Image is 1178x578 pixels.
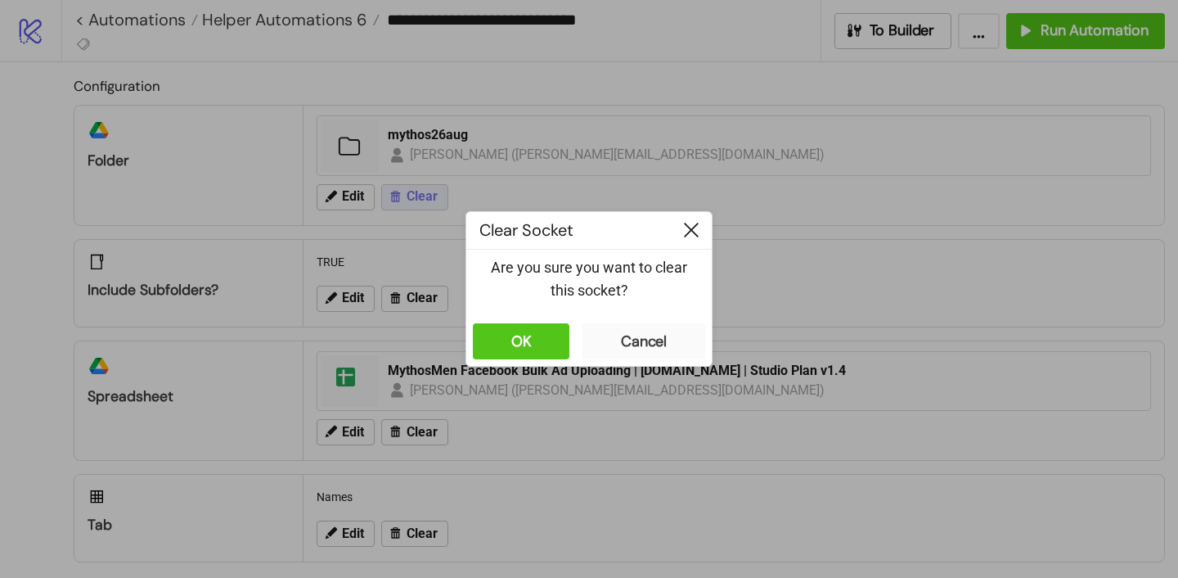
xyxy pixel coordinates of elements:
div: OK [511,332,532,351]
p: Are you sure you want to clear this socket? [479,256,699,303]
div: Clear Socket [466,212,671,249]
div: Cancel [621,332,667,351]
button: Cancel [582,323,705,359]
button: OK [473,323,569,359]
